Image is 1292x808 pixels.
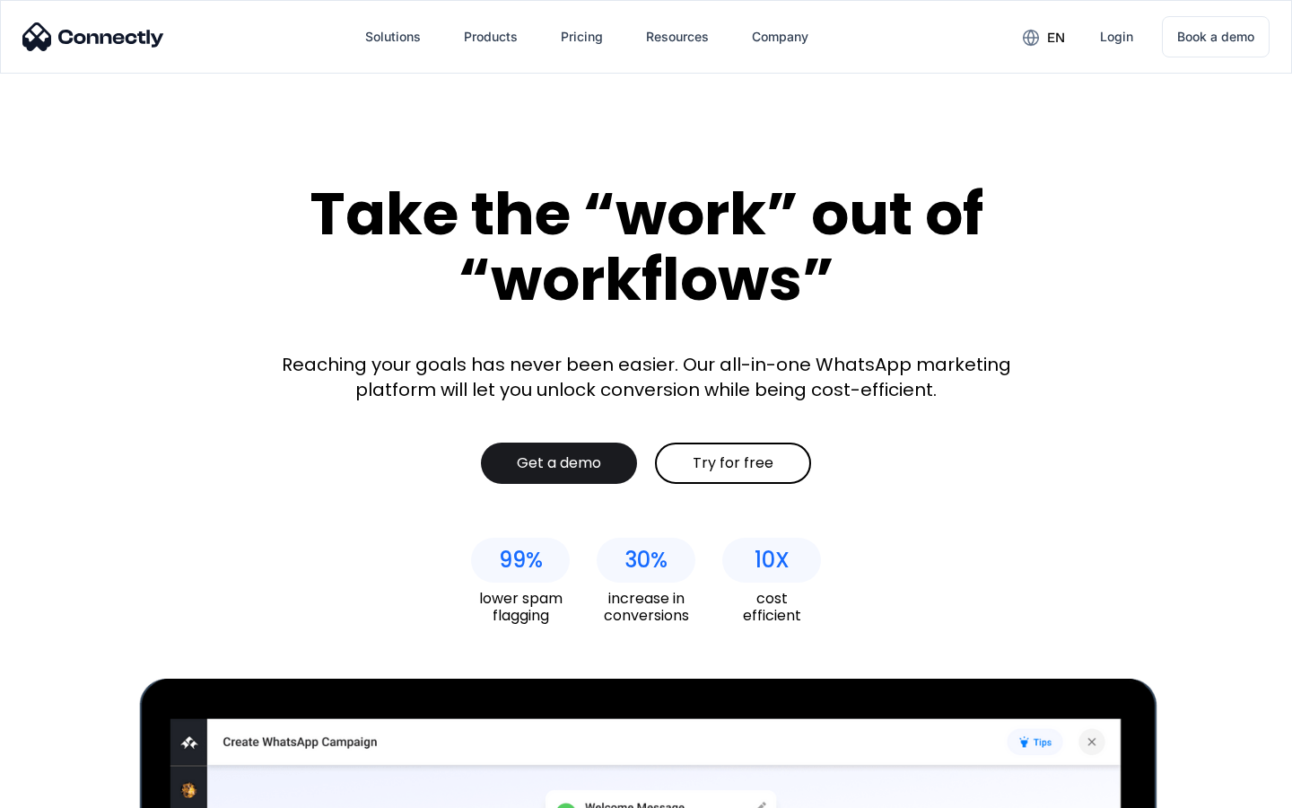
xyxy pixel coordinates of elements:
[242,181,1050,312] div: Take the “work” out of “workflows”
[464,24,518,49] div: Products
[269,352,1023,402] div: Reaching your goals has never been easier. Our all-in-one WhatsApp marketing platform will let yo...
[646,24,709,49] div: Resources
[1047,25,1065,50] div: en
[624,548,668,573] div: 30%
[597,590,695,624] div: increase in conversions
[517,454,601,472] div: Get a demo
[655,443,811,484] a: Try for free
[722,590,821,624] div: cost efficient
[752,24,808,49] div: Company
[1100,24,1133,49] div: Login
[546,15,617,58] a: Pricing
[22,22,164,51] img: Connectly Logo
[481,443,637,484] a: Get a demo
[1162,16,1270,57] a: Book a demo
[755,548,790,573] div: 10X
[693,454,773,472] div: Try for free
[561,24,603,49] div: Pricing
[499,548,543,573] div: 99%
[18,777,108,802] aside: Language selected: English
[471,590,570,624] div: lower spam flagging
[365,24,421,49] div: Solutions
[36,777,108,802] ul: Language list
[1086,15,1148,58] a: Login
